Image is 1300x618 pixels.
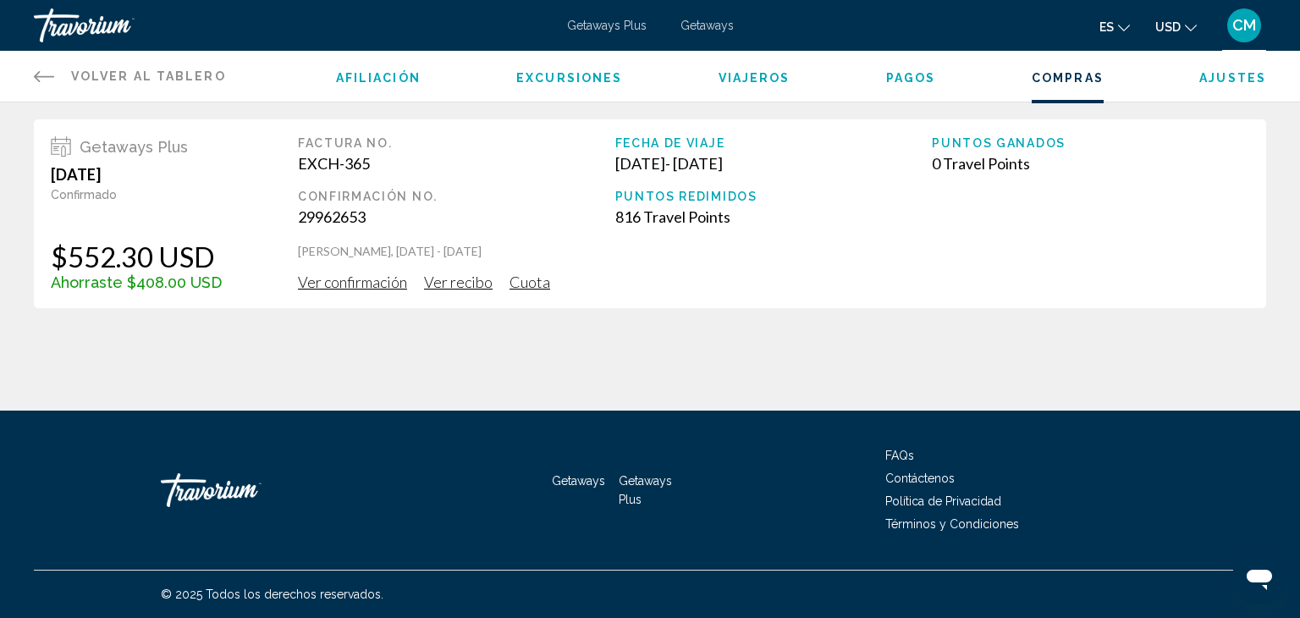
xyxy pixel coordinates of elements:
[51,188,222,201] div: Confirmado
[1099,20,1114,34] span: es
[552,474,605,488] a: Getaways
[34,51,226,102] a: Volver al tablero
[51,240,222,273] div: $552.30 USD
[298,243,1249,260] p: [PERSON_NAME], [DATE] - [DATE]
[932,136,1249,150] div: Puntos ganados
[615,207,933,226] div: 816 Travel Points
[615,136,933,150] div: Fecha de viaje
[161,588,383,601] span: © 2025 Todos los derechos reservados.
[298,273,407,291] span: Ver confirmación
[619,474,672,506] a: Getaways Plus
[885,449,914,462] a: FAQs
[161,465,330,516] a: Travorium
[1155,14,1197,39] button: Change currency
[516,71,622,85] a: Excursiones
[298,154,615,173] div: EXCH-365
[34,8,550,42] a: Travorium
[336,71,421,85] a: Afiliación
[567,19,647,32] a: Getaways Plus
[510,273,550,291] span: Cuota
[1155,20,1181,34] span: USD
[51,165,222,184] div: [DATE]
[886,71,936,85] a: Pagos
[1099,14,1130,39] button: Change language
[932,154,1249,173] div: 0 Travel Points
[680,19,734,32] a: Getaways
[615,190,933,203] div: Puntos redimidos
[1232,17,1256,34] span: CM
[298,207,615,226] div: 29962653
[1232,550,1286,604] iframe: Button to launch messaging window
[298,190,615,203] div: Confirmación No.
[1199,71,1266,85] a: Ajustes
[615,154,933,173] div: [DATE] - [DATE]
[885,517,1019,531] a: Términos y Condiciones
[1222,8,1266,43] button: User Menu
[71,69,226,83] span: Volver al tablero
[719,71,790,85] a: Viajeros
[885,494,1001,508] a: Política de Privacidad
[424,273,493,291] span: Ver recibo
[298,136,615,150] div: Factura no.
[80,138,188,156] span: Getaways Plus
[885,472,955,485] a: Contáctenos
[1032,71,1104,85] a: Compras
[51,273,222,291] div: Ahorraste $408.00 USD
